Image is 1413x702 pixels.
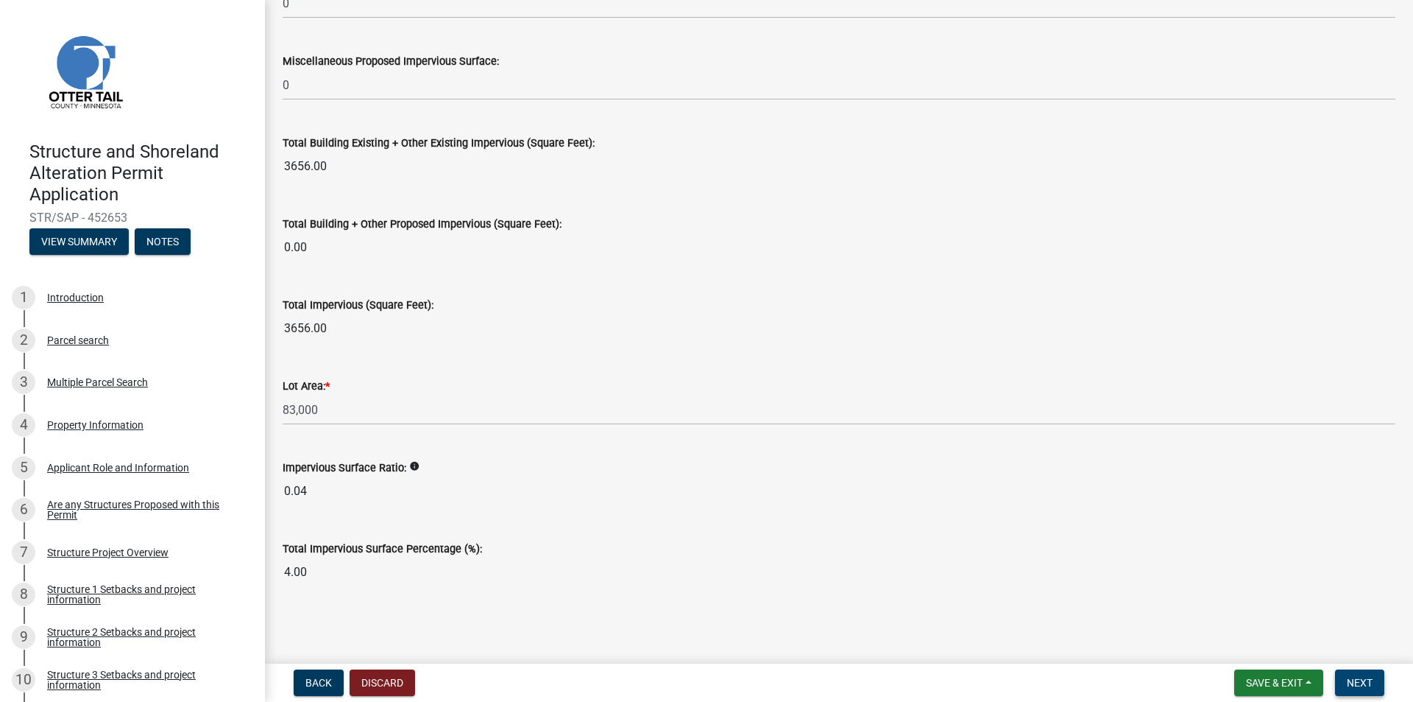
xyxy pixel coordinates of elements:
[47,335,109,345] div: Parcel search
[283,544,482,555] label: Total Impervious Surface Percentage (%):
[305,677,332,689] span: Back
[29,211,235,225] span: STR/SAP - 452653
[135,228,191,255] button: Notes
[47,547,169,558] div: Structure Project Overview
[47,377,148,387] div: Multiple Parcel Search
[47,584,241,605] div: Structure 1 Setbacks and project information
[283,382,330,392] label: Lot Area:
[294,670,344,696] button: Back
[29,15,140,126] img: Otter Tail County, Minnesota
[12,286,35,309] div: 1
[350,670,415,696] button: Discard
[12,583,35,606] div: 8
[29,237,129,249] wm-modal-confirm: Summary
[12,668,35,692] div: 10
[47,670,241,690] div: Structure 3 Setbacks and project information
[29,141,253,205] h4: Structure and Shoreland Alteration Permit Application
[47,627,241,647] div: Structure 2 Setbacks and project information
[283,463,406,474] label: Impervious Surface Ratio:
[12,456,35,480] div: 5
[1347,677,1373,689] span: Next
[12,541,35,564] div: 7
[47,463,189,473] div: Applicant Role and Information
[1335,670,1384,696] button: Next
[12,413,35,437] div: 4
[1246,677,1303,689] span: Save & Exit
[135,237,191,249] wm-modal-confirm: Notes
[12,498,35,522] div: 6
[47,420,144,430] div: Property Information
[409,461,419,471] i: info
[12,329,35,352] div: 2
[283,220,562,230] label: Total Building + Other Proposed Impervious (Square Feet):
[283,138,595,149] label: Total Building Existing + Other Existing Impervious (Square Feet):
[47,499,241,520] div: Are any Structures Proposed with this Permit
[29,228,129,255] button: View Summary
[12,625,35,649] div: 9
[47,292,104,303] div: Introduction
[1234,670,1323,696] button: Save & Exit
[12,371,35,394] div: 3
[283,57,499,67] label: Miscellaneous Proposed Impervious Surface:
[283,301,433,311] label: Total Impervious (Square Feet):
